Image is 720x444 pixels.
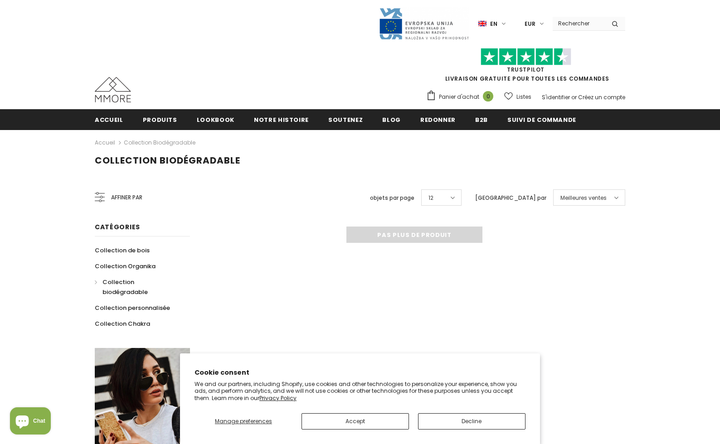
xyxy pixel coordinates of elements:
[197,109,234,130] a: Lookbook
[95,246,150,255] span: Collection de bois
[426,90,498,104] a: Panier d'achat 0
[507,116,576,124] span: Suivi de commande
[195,413,292,430] button: Manage preferences
[195,381,525,402] p: We and our partners, including Shopify, use cookies and other technologies to personalize your ex...
[481,48,571,66] img: Faites confiance aux étoiles pilotes
[124,139,195,146] a: Collection biodégradable
[490,19,497,29] span: en
[95,316,150,332] a: Collection Chakra
[525,19,535,29] span: EUR
[571,93,577,101] span: or
[475,193,546,203] label: [GEOGRAPHIC_DATA] par
[259,394,297,402] a: Privacy Policy
[504,89,531,105] a: Listes
[95,222,140,232] span: Catégories
[370,193,414,203] label: objets par page
[95,137,115,148] a: Accueil
[95,154,240,167] span: Collection biodégradable
[428,193,433,203] span: 12
[426,52,625,82] span: LIVRAISON GRATUITE POUR TOUTES LES COMMANDES
[475,109,488,130] a: B2B
[578,93,625,101] a: Créez un compte
[95,258,156,274] a: Collection Organika
[95,274,180,300] a: Collection biodégradable
[95,109,123,130] a: Accueil
[475,116,488,124] span: B2B
[379,19,469,27] a: Javni Razpis
[439,92,479,101] span: Panier d'achat
[507,109,576,130] a: Suivi de commande
[95,242,150,258] a: Collection de bois
[7,407,54,437] inbox-online-store-chat: Shopify online store chat
[95,319,150,328] span: Collection Chakra
[195,368,525,377] h2: Cookie consent
[143,109,177,130] a: Produits
[420,116,456,124] span: Redonner
[254,116,309,124] span: Notre histoire
[102,278,148,296] span: Collection biodégradable
[560,193,607,203] span: Meilleures ventes
[111,193,142,203] span: Affiner par
[95,116,123,124] span: Accueil
[215,417,272,425] span: Manage preferences
[507,66,545,73] a: TrustPilot
[302,413,409,430] button: Accept
[328,116,363,124] span: soutenez
[516,92,531,101] span: Listes
[478,20,486,28] img: i-lang-1.png
[143,116,177,124] span: Produits
[420,109,456,130] a: Redonner
[542,93,570,101] a: S'identifier
[382,109,401,130] a: Blog
[95,262,156,270] span: Collection Organika
[95,304,170,312] span: Collection personnalisée
[379,7,469,40] img: Javni Razpis
[553,17,605,30] input: Search Site
[95,300,170,316] a: Collection personnalisée
[328,109,363,130] a: soutenez
[483,91,493,101] span: 0
[254,109,309,130] a: Notre histoire
[418,413,525,430] button: Decline
[95,77,131,102] img: Cas MMORE
[382,116,401,124] span: Blog
[197,116,234,124] span: Lookbook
